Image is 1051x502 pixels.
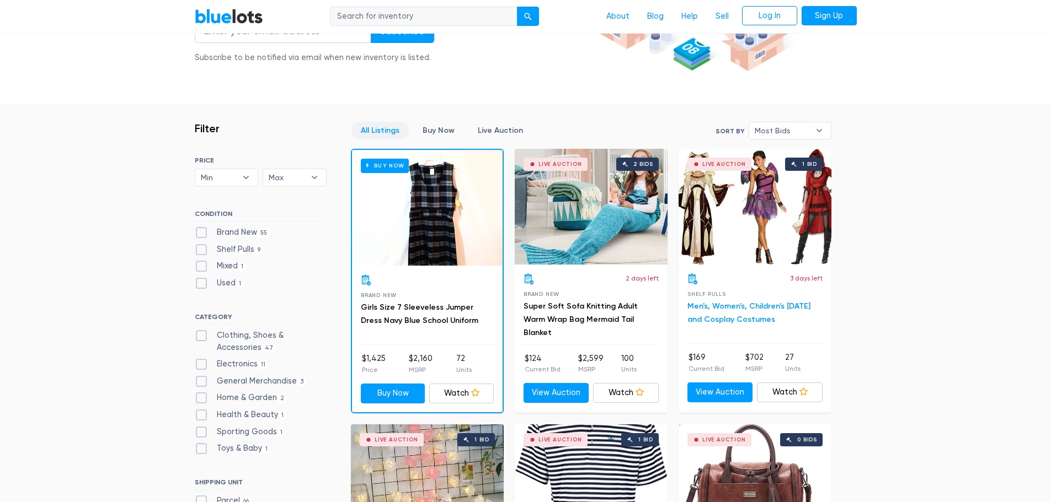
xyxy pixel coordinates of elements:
div: Live Auction [538,161,582,167]
p: Current Bid [689,364,724,374]
a: Super Soft Sofa Knitting Adult Warm Wrap Bag Mermaid Tail Blanket [524,301,638,337]
div: 2 bids [633,161,653,167]
input: Search for inventory [330,7,518,26]
a: Blog [638,6,673,27]
span: 47 [262,344,277,353]
h6: PRICE [195,156,327,164]
span: 1 [277,428,286,437]
span: 1 [278,411,287,420]
label: Health & Beauty [195,409,287,421]
li: 100 [621,353,637,375]
label: Electronics [195,358,269,370]
div: Live Auction [375,437,418,442]
span: Brand New [524,291,559,297]
b: ▾ [808,122,831,139]
label: Brand New [195,226,271,239]
a: Men's, Women's, Children's [DATE] and Cosplay Costumes [687,301,810,324]
label: Clothing, Shoes & Accessories [195,330,327,353]
div: 1 bid [474,437,489,442]
span: Most Bids [755,122,810,139]
a: Buy Now [361,384,425,403]
div: Live Auction [538,437,582,442]
p: Price [362,365,386,375]
p: Units [785,364,801,374]
span: Min [201,169,237,186]
p: MSRP [409,365,433,375]
li: $1,425 [362,353,386,375]
li: 72 [456,353,472,375]
a: Buy Now [352,150,503,266]
h6: CATEGORY [195,313,327,325]
label: Mixed [195,260,247,272]
a: Live Auction 2 bids [515,149,668,265]
a: Sign Up [802,6,857,26]
div: 1 bid [802,161,817,167]
a: Watch [757,382,823,402]
label: Sort By [716,126,744,136]
span: 11 [258,360,269,369]
a: View Auction [524,383,589,403]
p: Current Bid [525,364,561,374]
a: Watch [593,383,659,403]
li: $2,599 [578,353,604,375]
a: View Auction [687,382,753,402]
a: Log In [742,6,797,26]
a: Girls Size 7 Sleeveless Jumper Dress Navy Blue School Uniform [361,303,478,325]
a: Sell [707,6,738,27]
li: $169 [689,352,724,374]
span: 3 [297,377,307,386]
div: 1 bid [638,437,653,442]
a: Live Auction [468,122,532,139]
label: Sporting Goods [195,426,286,438]
span: Brand New [361,292,397,298]
p: 2 days left [626,273,659,283]
b: ▾ [303,169,326,186]
b: ▾ [234,169,258,186]
a: Watch [429,384,494,403]
h6: Buy Now [361,159,409,172]
a: Help [673,6,707,27]
h6: SHIPPING UNIT [195,478,327,490]
a: Buy Now [413,122,464,139]
div: Subscribe to be notified via email when new inventory is listed. [195,52,434,64]
a: Live Auction 1 bid [679,149,831,265]
span: 1 [262,445,271,454]
span: 1 [238,263,247,272]
label: General Merchandise [195,375,307,387]
p: Units [456,365,472,375]
div: Live Auction [702,161,746,167]
li: $2,160 [409,353,433,375]
p: Units [621,364,637,374]
h3: Filter [195,122,220,135]
p: MSRP [578,364,604,374]
p: 3 days left [790,273,823,283]
label: Shelf Pulls [195,244,264,256]
a: BlueLots [195,8,263,24]
li: 27 [785,352,801,374]
span: Max [269,169,305,186]
p: MSRP [745,364,764,374]
div: 0 bids [797,437,817,442]
label: Used [195,277,245,289]
li: $124 [525,353,561,375]
span: 55 [257,229,271,237]
div: Live Auction [702,437,746,442]
li: $702 [745,352,764,374]
span: Shelf Pulls [687,291,726,297]
span: 1 [236,279,245,288]
span: 9 [254,246,264,255]
a: All Listings [351,122,409,139]
label: Toys & Baby [195,442,271,455]
label: Home & Garden [195,392,288,404]
span: 2 [277,395,288,403]
a: About [597,6,638,27]
h6: CONDITION [195,210,327,222]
